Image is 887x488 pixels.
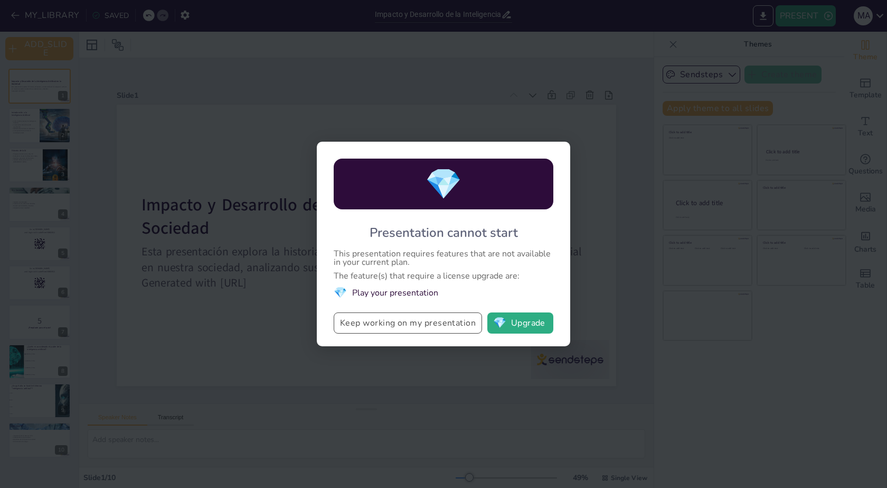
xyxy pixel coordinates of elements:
span: diamond [493,318,506,328]
div: This presentation requires features that are not available in your current plan. [334,250,553,266]
li: Play your presentation [334,286,553,300]
div: The feature(s) that require a license upgrade are: [334,272,553,280]
div: Presentation cannot start [370,224,518,241]
button: diamondUpgrade [487,312,553,334]
span: diamond [334,286,347,300]
button: Keep working on my presentation [334,312,482,334]
span: diamond [425,164,462,205]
